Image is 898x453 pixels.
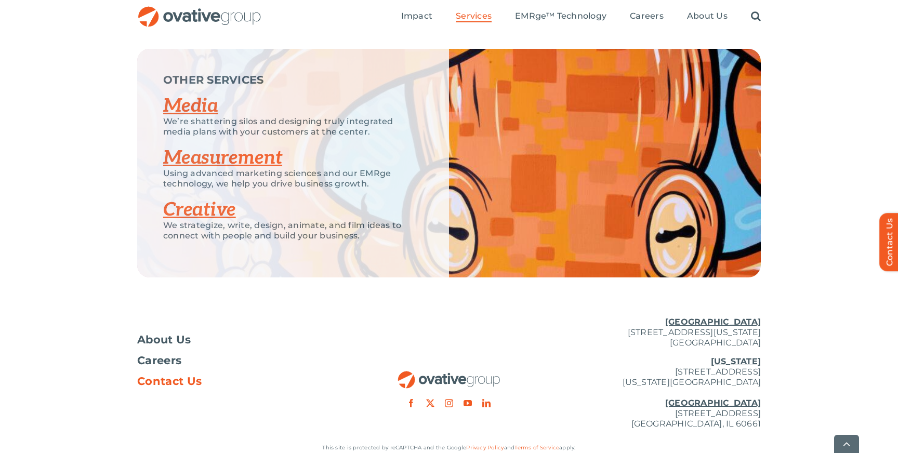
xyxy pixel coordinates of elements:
[665,398,761,408] u: [GEOGRAPHIC_DATA]
[482,399,491,407] a: linkedin
[163,116,423,137] p: We’re shattering silos and designing truly integrated media plans with your customers at the center.
[163,198,236,221] a: Creative
[137,335,345,345] a: About Us
[137,376,345,387] a: Contact Us
[456,11,492,21] span: Services
[553,317,761,348] p: [STREET_ADDRESS][US_STATE] [GEOGRAPHIC_DATA]
[137,376,202,387] span: Contact Us
[445,399,453,407] a: instagram
[515,11,606,22] a: EMRge™ Technology
[515,11,606,21] span: EMRge™ Technology
[137,355,181,366] span: Careers
[137,335,191,345] span: About Us
[751,11,761,22] a: Search
[407,399,415,407] a: facebook
[163,75,423,85] p: OTHER SERVICES
[711,356,761,366] u: [US_STATE]
[514,444,559,451] a: Terms of Service
[466,444,504,451] a: Privacy Policy
[163,168,423,189] p: Using advanced marketing sciences and our EMRge technology, we help you drive business growth.
[397,370,501,380] a: OG_Full_horizontal_RGB
[401,11,432,22] a: Impact
[163,220,423,241] p: We strategize, write, design, animate, and film ideas to connect with people and build your busin...
[687,11,728,21] span: About Us
[137,443,761,453] p: This site is protected by reCAPTCHA and the Google and apply.
[426,399,434,407] a: twitter
[553,356,761,429] p: [STREET_ADDRESS] [US_STATE][GEOGRAPHIC_DATA] [STREET_ADDRESS] [GEOGRAPHIC_DATA], IL 60661
[687,11,728,22] a: About Us
[630,11,664,22] a: Careers
[630,11,664,21] span: Careers
[137,355,345,366] a: Careers
[163,95,218,117] a: Media
[137,335,345,387] nav: Footer Menu
[665,317,761,327] u: [GEOGRAPHIC_DATA]
[401,11,432,21] span: Impact
[163,146,282,169] a: Measurement
[456,11,492,22] a: Services
[137,5,262,15] a: OG_Full_horizontal_RGB
[464,399,472,407] a: youtube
